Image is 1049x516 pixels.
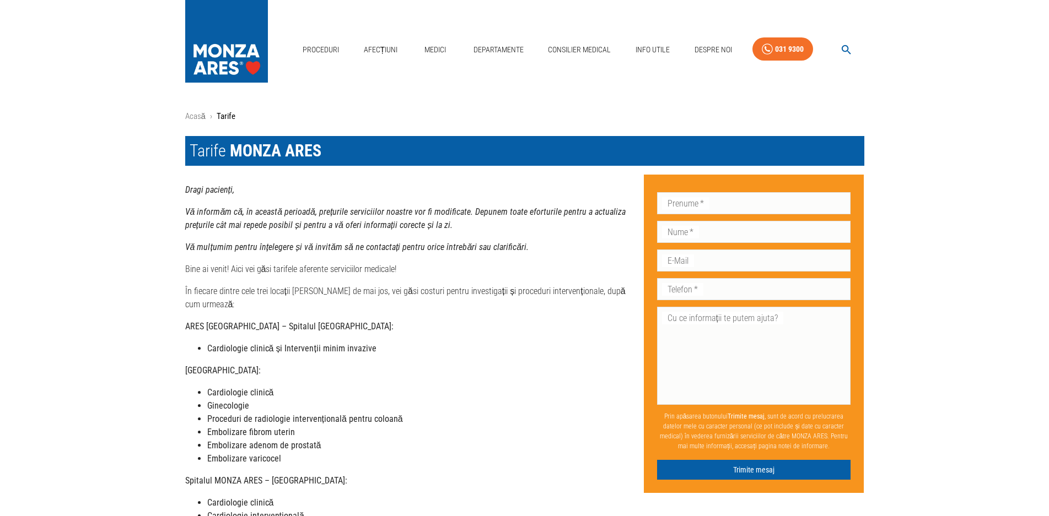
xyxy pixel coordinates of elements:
li: › [210,110,212,123]
div: 031 9300 [775,42,804,56]
a: Consilier Medical [544,39,615,61]
strong: Cardiologie clinică [207,497,274,508]
strong: Cardiologie clinică și Intervenții minim invazive [207,343,376,354]
a: Info Utile [631,39,674,61]
a: Proceduri [298,39,343,61]
button: Trimite mesaj [657,460,851,480]
p: Tarife [217,110,235,123]
a: Departamente [469,39,528,61]
strong: Vă informăm că, în această perioadă, prețurile serviciilor noastre vor fi modificate. Depunem toa... [185,207,626,230]
a: Acasă [185,111,206,121]
strong: [GEOGRAPHIC_DATA]: [185,365,261,376]
strong: Vă mulțumim pentru înțelegere și vă invităm să ne contactați pentru orice întrebări sau clarificări. [185,242,529,252]
span: MONZA ARES [230,141,321,160]
p: În fiecare dintre cele trei locații [PERSON_NAME] de mai jos, vei găsi costuri pentru investigați... [185,285,635,311]
strong: ARES [GEOGRAPHIC_DATA] – Spitalul [GEOGRAPHIC_DATA]: [185,321,394,332]
p: Prin apăsarea butonului , sunt de acord cu prelucrarea datelor mele cu caracter personal (ce pot ... [657,407,851,455]
a: Afecțiuni [359,39,402,61]
strong: Embolizare varicocel [207,453,281,464]
b: Trimite mesaj [728,412,765,420]
a: Despre Noi [690,39,736,61]
strong: Dragi pacienți, [185,184,234,195]
strong: Proceduri de radiologie intervențională pentru coloană [207,414,403,424]
strong: Cardiologie clinică [207,387,274,398]
strong: Embolizare adenom de prostată [207,440,321,450]
strong: Ginecologie [207,400,249,411]
nav: breadcrumb [185,110,864,123]
p: Bine ai venit! Aici vei găsi tarifele aferente serviciilor medicale! [185,263,635,276]
a: Medici [418,39,453,61]
strong: Spitalul MONZA ARES – [GEOGRAPHIC_DATA]: [185,475,347,486]
h1: Tarife [185,136,864,166]
strong: Embolizare fibrom uterin [207,427,295,437]
a: 031 9300 [752,37,813,61]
